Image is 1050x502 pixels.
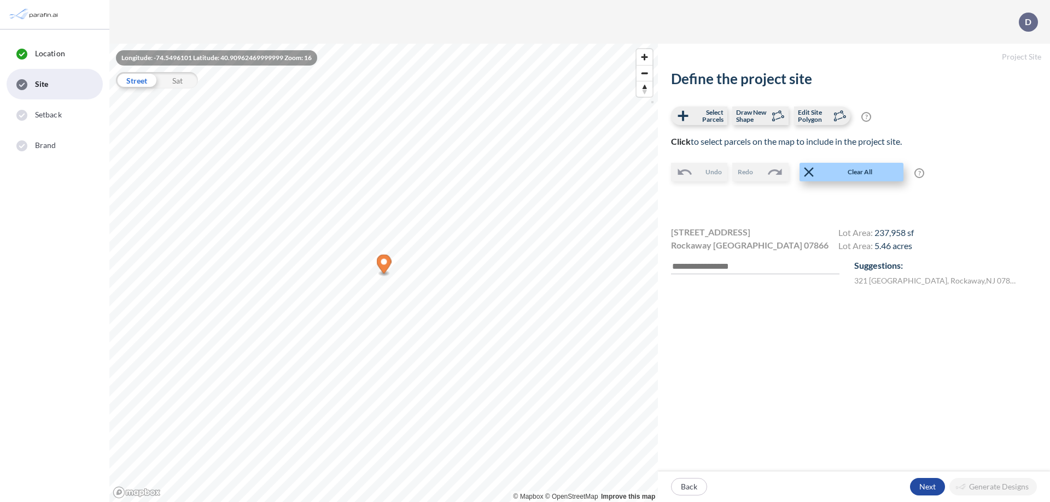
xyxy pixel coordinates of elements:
h4: Lot Area: [838,227,914,240]
span: Clear All [817,167,902,177]
span: Site [35,79,48,90]
button: Clear All [800,163,903,181]
span: 237,958 sf [874,227,914,238]
img: Parafin [8,4,61,25]
p: D [1025,17,1031,27]
div: Longitude: -74.5496101 Latitude: 40.90962469999999 Zoom: 16 [116,50,317,66]
button: Redo [732,163,789,181]
button: Undo [671,163,727,181]
span: to select parcels on the map to include in the project site. [671,136,902,146]
h2: Define the project site [671,70,1037,87]
button: Reset bearing to north [637,81,652,97]
button: Next [910,478,945,495]
span: Brand [35,140,56,151]
h5: Project Site [658,44,1050,70]
span: Location [35,48,65,59]
span: Select Parcels [691,109,724,123]
div: Street [116,72,157,88]
p: Back [681,481,697,492]
p: Suggestions: [854,259,1037,272]
div: Sat [157,72,198,88]
button: Zoom out [637,65,652,81]
div: Map marker [377,255,392,277]
h4: Lot Area: [838,240,914,253]
span: Redo [738,167,753,177]
span: ? [914,168,924,178]
button: Back [671,478,707,495]
button: Zoom in [637,49,652,65]
b: Click [671,136,691,146]
a: Mapbox [514,493,544,500]
span: 5.46 acres [874,240,912,251]
span: [STREET_ADDRESS] [671,226,750,239]
canvas: Map [109,44,658,502]
span: Rockaway [GEOGRAPHIC_DATA] 07866 [671,239,829,252]
label: 321 [GEOGRAPHIC_DATA] , Rockaway , NJ 07866 , US [854,275,1019,286]
span: Zoom out [637,66,652,81]
span: Edit Site Polygon [798,109,830,123]
span: Undo [705,167,722,177]
span: Setback [35,109,62,120]
p: Next [919,481,936,492]
a: Mapbox homepage [113,486,161,499]
span: Draw New Shape [736,109,768,123]
a: Improve this map [601,493,655,500]
a: OpenStreetMap [545,493,598,500]
span: ? [861,112,871,122]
